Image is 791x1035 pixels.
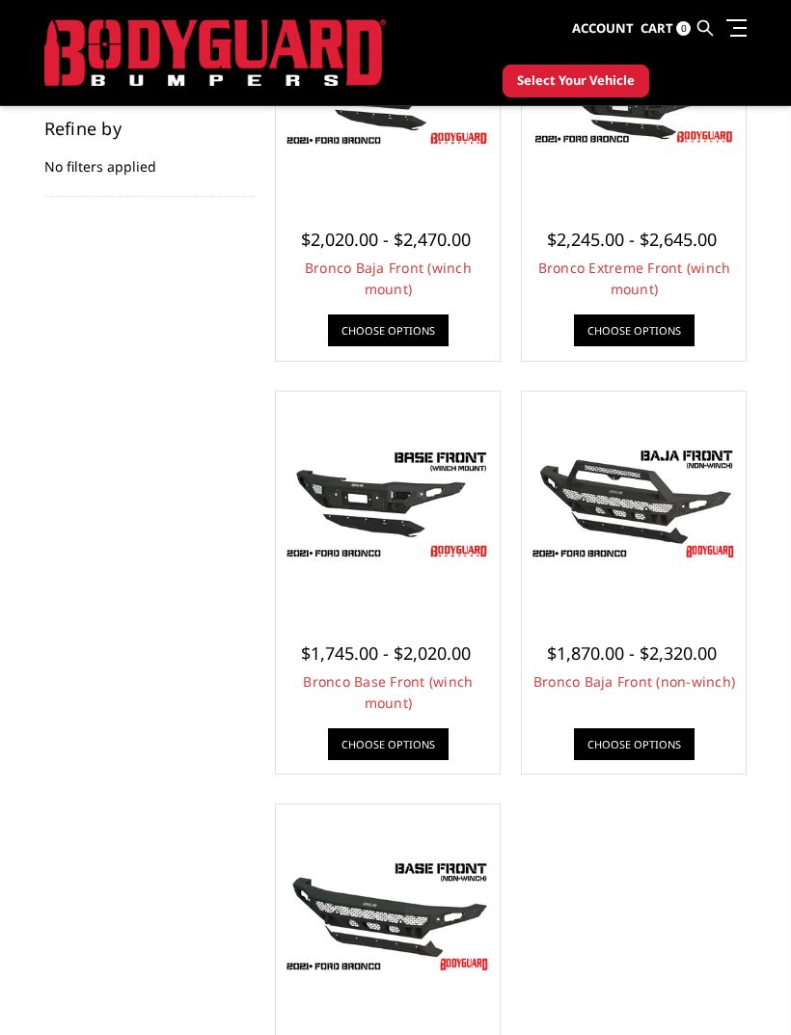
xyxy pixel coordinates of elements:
span: $2,020.00 - $2,470.00 [301,228,471,251]
div: No filters applied [44,120,257,197]
img: Bronco Baja Front (non-winch) [527,444,741,564]
img: BODYGUARD BUMPERS [44,19,386,87]
a: Bronco Baja Front (non-winch) Bronco Baja Front (non-winch) [527,396,741,611]
a: Bronco Extreme Front (winch mount) [538,259,731,298]
img: Bronco Base Front (non-winch) [281,857,495,977]
button: Select Your Vehicle [503,65,649,97]
a: Choose Options [328,314,449,346]
a: Cart 0 [641,3,691,55]
span: Select Your Vehicle [517,71,635,91]
a: Choose Options [574,314,695,346]
img: Freedom Series - Bronco Base Front Bumper [281,444,495,564]
span: $1,870.00 - $2,320.00 [547,641,717,665]
span: $1,745.00 - $2,020.00 [301,641,471,665]
span: $2,245.00 - $2,645.00 [547,228,717,251]
a: Bronco Base Front (winch mount) [303,672,473,712]
a: Bronco Baja Front (non-winch) [533,672,735,691]
span: Account [572,19,634,37]
a: Freedom Series - Bronco Base Front Bumper Bronco Base Front (winch mount) [281,396,495,611]
span: Cart [641,19,673,37]
a: Bronco Baja Front (winch mount) [305,259,472,298]
h5: Refine by [44,120,257,137]
span: 0 [676,21,691,36]
a: Choose Options [328,728,449,760]
a: Bronco Base Front (non-winch) Bronco Base Front (non-winch) [281,809,495,1023]
a: Choose Options [574,728,695,760]
a: Account [572,3,634,55]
